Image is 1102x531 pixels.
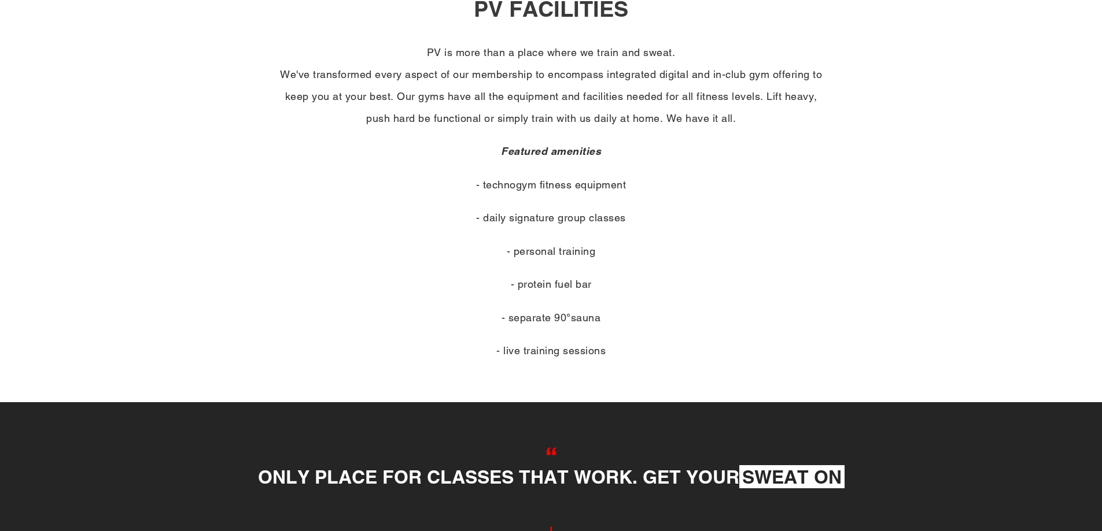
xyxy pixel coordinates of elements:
strong: Featured amenities [501,145,601,157]
p: - personal training [274,240,829,262]
p: - protein fuel bar [274,273,829,295]
p: - separate 90 sauna [274,307,829,329]
p: ONLY PLACE FOR CLASSES THAT WORK. GET YOUR [253,463,849,491]
p: PV is more than a place where we train and sweat. We've transformed every aspect of our membershi... [274,42,829,129]
p: - technogym fitness equipment [274,174,829,196]
strong: ° [566,311,571,324]
p: - live training sessions [274,340,829,362]
p: - daily signature group classes [274,207,829,229]
strong: SWEAT ON [739,465,845,488]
